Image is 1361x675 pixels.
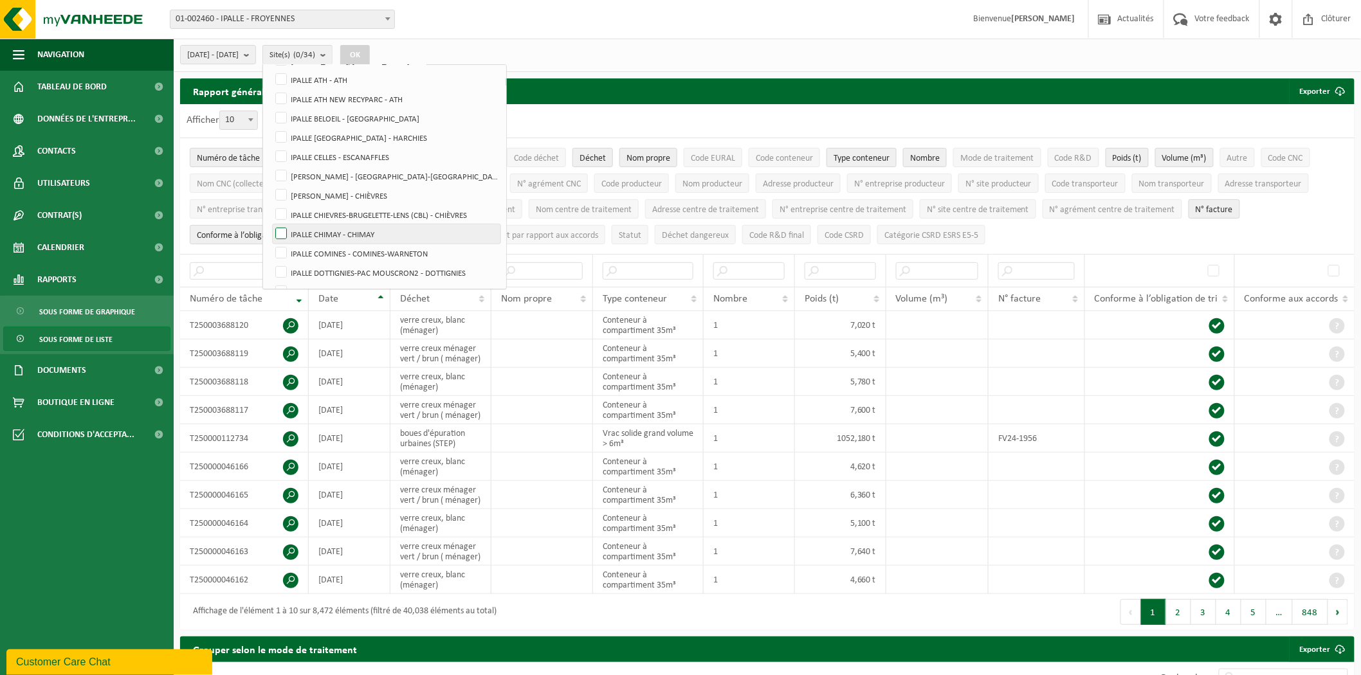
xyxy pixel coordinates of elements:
[309,453,390,481] td: [DATE]
[704,311,795,339] td: 1
[180,78,277,104] h2: Rapport général
[273,244,500,263] label: IPALLE COMINES - COMINES-WARNETON
[619,148,677,167] button: Nom propreNom propre: Activate to sort
[536,205,632,215] span: Nom centre de traitement
[927,205,1029,215] span: N° site centre de traitement
[190,148,267,167] button: Numéro de tâcheNuméro de tâche: Activate to remove sorting
[1189,199,1240,219] button: N° factureN° facture: Activate to sort
[704,537,795,566] td: 1
[1050,205,1175,215] span: N° agrément centre de traitement
[1045,174,1126,193] button: Code transporteurCode transporteur: Activate to sort
[1290,636,1353,662] a: Exporter
[37,354,86,386] span: Documents
[309,509,390,537] td: [DATE]
[884,231,978,240] span: Catégorie CSRD ESRS E5-5
[293,51,315,59] count: (0/34)
[652,205,759,215] span: Adresse centre de traitement
[1048,148,1099,167] button: Code R&DCode R&amp;D: Activate to sort
[170,10,395,29] span: 01-002460 - IPALLE - FROYENNES
[920,199,1036,219] button: N° site centre de traitementN° site centre de traitement: Activate to sort
[273,282,500,301] label: IPALLE ELLEZELLES - ELLEZELLES
[273,186,500,205] label: [PERSON_NAME] - CHIÈVRES
[390,509,491,537] td: verre creux, blanc (ménager)
[390,368,491,396] td: verre creux, blanc (ménager)
[390,566,491,594] td: verre creux, blanc (ménager)
[612,225,648,244] button: StatutStatut: Activate to sort
[529,199,639,219] button: Nom centre de traitementNom centre de traitement: Activate to sort
[655,225,736,244] button: Déchet dangereux : Activate to sort
[37,199,82,231] span: Contrat(s)
[601,179,662,189] span: Code producteur
[593,509,704,537] td: Conteneur à compartiment 35m³
[190,199,300,219] button: N° entreprise transporteurN° entreprise transporteur: Activate to sort
[704,566,795,594] td: 1
[603,294,667,304] span: Type conteneur
[309,566,390,594] td: [DATE]
[580,154,606,163] span: Déchet
[593,537,704,566] td: Conteneur à compartiment 35m³
[626,154,670,163] span: Nom propre
[1266,599,1293,625] span: …
[795,566,886,594] td: 4,660 t
[795,311,886,339] td: 7,020 t
[190,225,309,244] button: Conforme à l’obligation de tri : Activate to sort
[309,311,390,339] td: [DATE]
[593,566,704,594] td: Conteneur à compartiment 35m³
[795,453,886,481] td: 4,620 t
[1052,179,1119,189] span: Code transporteur
[780,205,906,215] span: N° entreprise centre de traitement
[795,537,886,566] td: 7,640 t
[37,231,84,264] span: Calendrier
[37,135,76,167] span: Contacts
[965,179,1032,189] span: N° site producteur
[704,509,795,537] td: 1
[756,174,841,193] button: Adresse producteurAdresse producteur: Activate to sort
[593,368,704,396] td: Conteneur à compartiment 35m³
[390,453,491,481] td: verre creux, blanc (ménager)
[593,481,704,509] td: Conteneur à compartiment 35m³
[190,294,262,304] span: Numéro de tâche
[1106,148,1149,167] button: Poids (t)Poids (t): Activate to sort
[170,10,394,28] span: 01-002460 - IPALLE - FROYENNES
[691,154,735,163] span: Code EURAL
[37,386,114,419] span: Boutique en ligne
[514,154,559,163] span: Code déchet
[1162,154,1207,163] span: Volume (m³)
[834,154,890,163] span: Type conteneur
[1245,294,1338,304] span: Conforme aux accords
[795,509,886,537] td: 5,100 t
[309,396,390,424] td: [DATE]
[1220,148,1255,167] button: AutreAutre: Activate to sort
[180,311,309,339] td: T250003688120
[197,179,345,189] span: Nom CNC (collecteur/négociant/courtier)
[262,45,333,64] button: Site(s)(0/34)
[713,294,747,304] span: Nombre
[180,396,309,424] td: T250003688117
[1155,148,1214,167] button: Volume (m³)Volume (m³): Activate to sort
[1216,599,1241,625] button: 4
[180,537,309,566] td: T250000046163
[1225,179,1302,189] span: Adresse transporteur
[684,148,742,167] button: Code EURALCode EURAL: Activate to sort
[37,167,90,199] span: Utilisateurs
[180,339,309,368] td: T250003688119
[827,148,897,167] button: Type conteneurType conteneur: Activate to sort
[309,537,390,566] td: [DATE]
[273,147,500,166] label: IPALLE CELLES - ESCANAFFLES
[704,368,795,396] td: 1
[390,537,491,566] td: verre creux ménager vert / brun ( ménager)
[645,199,766,219] button: Adresse centre de traitementAdresse centre de traitement: Activate to sort
[594,174,669,193] button: Code producteurCode producteur: Activate to sort
[180,481,309,509] td: T250000046165
[818,225,871,244] button: Code CSRDCode CSRD: Activate to sort
[1095,294,1218,304] span: Conforme à l’obligation de tri
[37,103,136,135] span: Données de l'entrepr...
[340,45,370,66] button: OK
[1120,599,1141,625] button: Previous
[273,70,500,89] label: IPALLE ATH - ATH
[704,339,795,368] td: 1
[273,128,500,147] label: IPALLE [GEOGRAPHIC_DATA] - HARCHIES
[39,327,113,352] span: Sous forme de liste
[180,453,309,481] td: T250000046166
[37,264,77,296] span: Rapports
